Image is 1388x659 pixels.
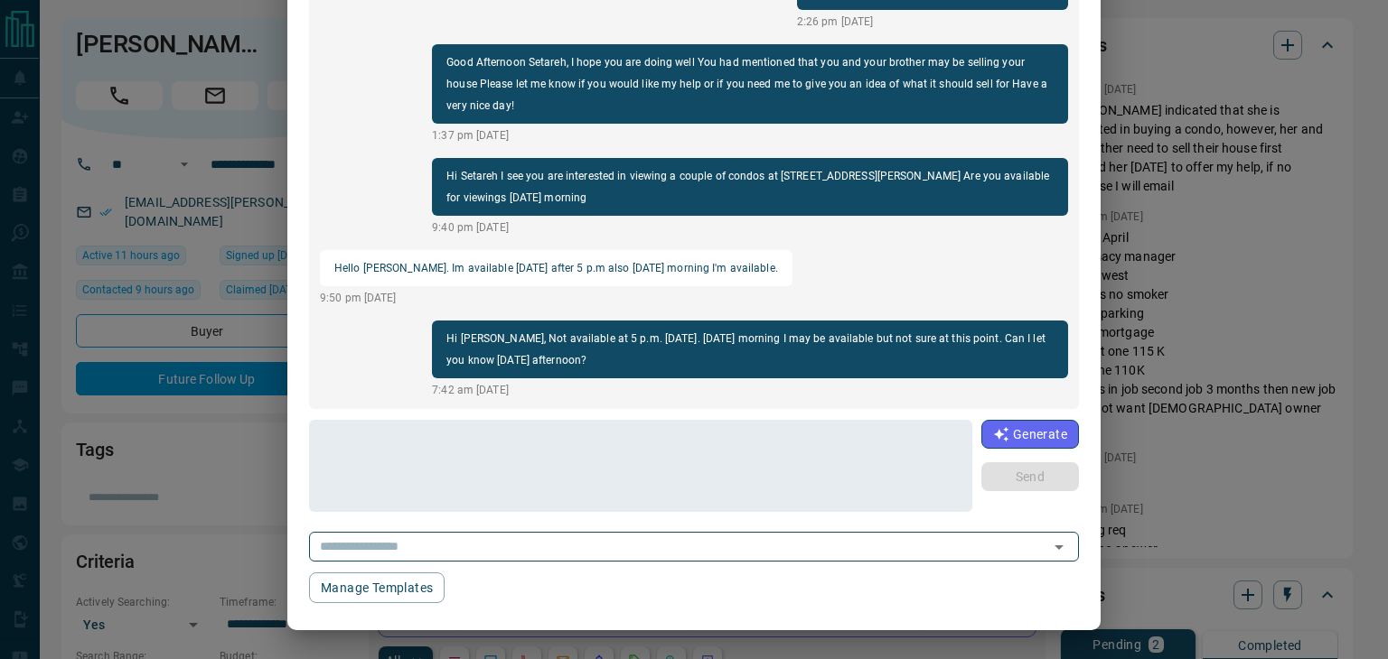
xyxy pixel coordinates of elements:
[309,572,445,603] button: Manage Templates
[432,219,1068,236] p: 9:40 pm [DATE]
[981,420,1079,449] button: Generate
[334,257,778,279] p: Hello [PERSON_NAME]. Im available [DATE] after 5 p.m also [DATE] morning I'm available.
[432,127,1068,144] p: 1:37 pm [DATE]
[446,165,1054,209] p: Hi Setareh I see you are interested in viewing a couple of condos at [STREET_ADDRESS][PERSON_NAME...
[1046,534,1072,560] button: Open
[432,382,1068,398] p: 7:42 am [DATE]
[446,328,1054,371] p: Hi [PERSON_NAME], Not available at 5 p.m. [DATE]. [DATE] morning I may be available but not sure ...
[320,290,792,306] p: 9:50 pm [DATE]
[797,14,1068,30] p: 2:26 pm [DATE]
[446,51,1054,116] p: Good Afternoon Setareh, I hope you are doing well You had mentioned that you and your brother may...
